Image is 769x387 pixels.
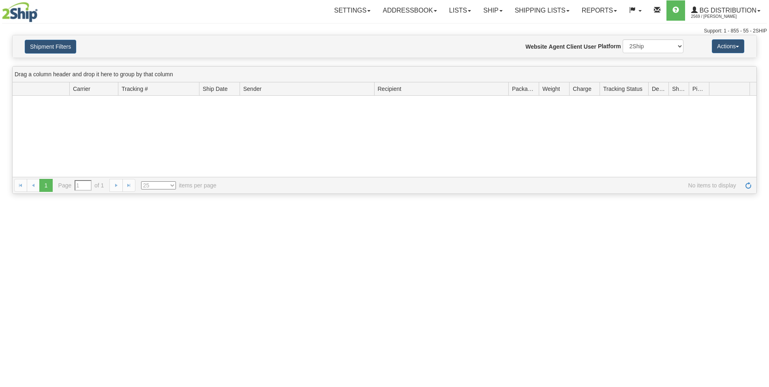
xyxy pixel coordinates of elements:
[576,0,623,21] a: Reports
[39,179,52,192] span: 1
[573,85,591,93] span: Charge
[672,85,685,93] span: Shipment Issues
[2,28,767,34] div: Support: 1 - 855 - 55 - 2SHIP
[243,85,261,93] span: Sender
[58,180,104,191] span: Page of 1
[443,0,477,21] a: Lists
[509,0,576,21] a: Shipping lists
[13,67,756,82] div: grid grouping header
[122,85,148,93] span: Tracking #
[598,42,621,50] label: Platform
[512,85,536,93] span: Packages
[73,85,90,93] span: Carrier
[378,85,401,93] span: Recipient
[584,43,596,51] label: User
[691,13,752,21] span: 2569 / [PERSON_NAME]
[603,85,643,93] span: Tracking Status
[698,7,756,14] span: BG Distribution
[525,43,547,51] label: Website
[477,0,508,21] a: Ship
[712,39,744,53] button: Actions
[2,2,38,22] img: logo2569.jpg
[141,181,216,189] span: items per page
[549,43,565,51] label: Agent
[692,85,706,93] span: Pickup Status
[566,43,582,51] label: Client
[542,85,560,93] span: Weight
[25,40,76,54] button: Shipment Filters
[203,85,227,93] span: Ship Date
[742,179,755,192] a: Refresh
[377,0,443,21] a: Addressbook
[652,85,665,93] span: Delivery Status
[228,181,736,189] span: No items to display
[685,0,767,21] a: BG Distribution 2569 / [PERSON_NAME]
[328,0,377,21] a: Settings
